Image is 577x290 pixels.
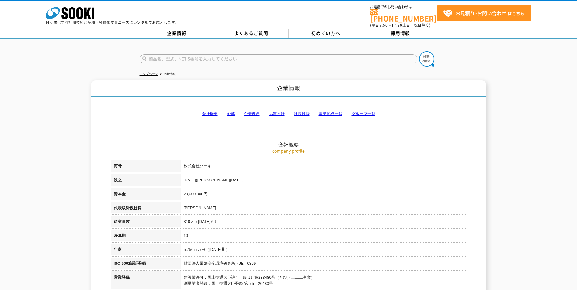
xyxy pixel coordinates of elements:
[140,29,214,38] a: 企業情報
[352,111,375,116] a: グループ一覧
[370,5,437,9] span: お電話でのお問い合わせは
[269,111,285,116] a: 品質方針
[181,202,467,216] td: [PERSON_NAME]
[227,111,235,116] a: 沿革
[111,216,181,230] th: 従業員数
[111,258,181,271] th: ISO 9001認証登録
[91,80,486,97] h1: 企業情報
[455,9,506,17] strong: お見積り･お問い合わせ
[311,30,340,36] span: 初めての方へ
[244,111,260,116] a: 企業理念
[181,230,467,244] td: 10月
[181,188,467,202] td: 20,000,000円
[111,160,181,174] th: 商号
[111,81,467,148] h2: 会社概要
[391,22,402,28] span: 17:30
[111,230,181,244] th: 決算期
[214,29,289,38] a: よくあるご質問
[111,188,181,202] th: 資本金
[370,9,437,22] a: [PHONE_NUMBER]
[46,21,179,24] p: 日々進化する計測技術と多種・多様化するニーズにレンタルでお応えします。
[370,22,430,28] span: (平日 ～ 土日、祝日除く)
[289,29,363,38] a: 初めての方へ
[443,9,525,18] span: はこちら
[181,174,467,188] td: [DATE]([PERSON_NAME][DATE])
[111,174,181,188] th: 設立
[181,258,467,271] td: 財団法人電気安全環境研究所／JET-0869
[379,22,388,28] span: 8:50
[140,72,158,76] a: トップページ
[111,202,181,216] th: 代表取締役社長
[181,160,467,174] td: 株式会社ソーキ
[363,29,438,38] a: 採用情報
[294,111,310,116] a: 社長挨拶
[319,111,342,116] a: 事業拠点一覧
[111,148,467,154] p: company profile
[181,244,467,258] td: 5,756百万円（[DATE]期）
[140,54,417,63] input: 商品名、型式、NETIS番号を入力してください
[159,71,176,77] li: 企業情報
[111,244,181,258] th: 年商
[181,216,467,230] td: 310人（[DATE]期）
[437,5,531,21] a: お見積り･お問い合わせはこちら
[202,111,218,116] a: 会社概要
[419,51,434,67] img: btn_search.png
